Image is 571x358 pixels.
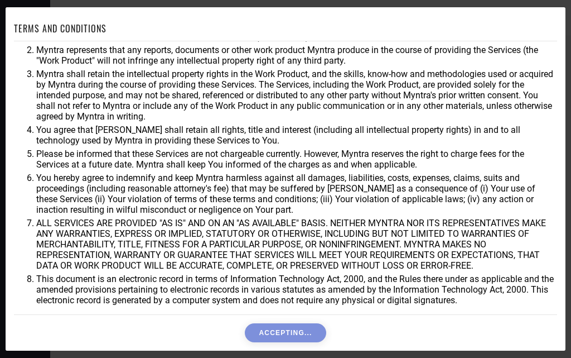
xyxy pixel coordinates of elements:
li: Myntra shall retain the intellectual property rights in the Work Product, and the skills, know-ho... [36,69,557,122]
li: Myntra represents that any reports, documents or other work product Myntra produce in the course ... [36,45,557,66]
li: Please be informed that these Services are not chargeable currently. However, Myntra reserves the... [36,149,557,170]
li: This document is an electronic record in terms of Information Technology Act, 2000, and the Rules... [36,274,557,306]
li: ALL SERVICES ARE PROVIDED "AS IS" AND ON AN "AS AVAILABLE" BASIS. NEITHER MYNTRA NOR ITS REPRESEN... [36,218,557,271]
li: You agree that [PERSON_NAME] shall retain all rights, title and interest (including all intellect... [36,125,557,146]
li: You hereby agree to indemnify and keep Myntra harmless against all damages, liabilities, costs, e... [36,173,557,215]
h1: TERMS AND CONDITIONS [14,22,107,35]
